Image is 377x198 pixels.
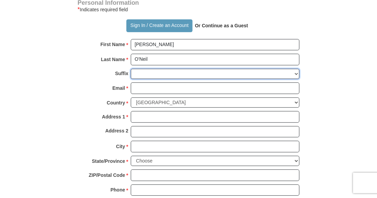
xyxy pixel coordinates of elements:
strong: Country [107,98,125,108]
strong: Address 2 [105,126,128,136]
strong: Or Continue as a Guest [195,23,248,28]
strong: Suffix [115,69,128,78]
div: Indicates required field [78,5,299,14]
strong: Last Name [101,55,125,64]
strong: ZIP/Postal Code [89,170,125,180]
strong: Phone [111,185,125,195]
strong: City [116,142,125,151]
strong: First Name [100,40,125,49]
strong: Address 1 [102,112,125,122]
button: Sign In / Create an Account [126,19,192,32]
strong: Email [112,83,125,93]
strong: State/Province [92,156,125,166]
